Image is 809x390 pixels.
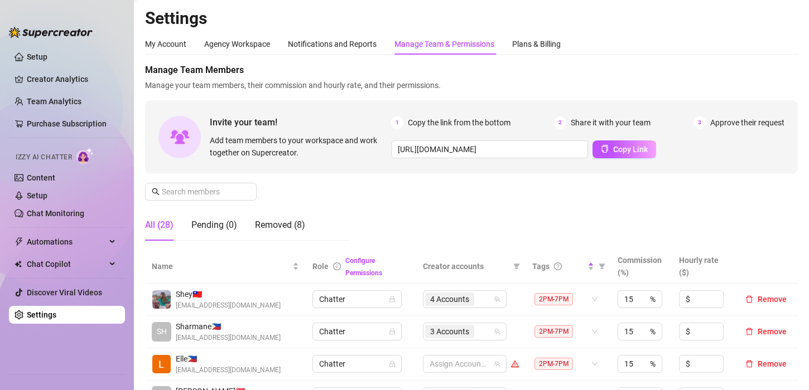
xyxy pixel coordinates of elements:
[152,290,171,309] img: Shey
[145,218,174,232] div: All (28)
[554,262,562,270] span: question-circle
[534,325,573,338] span: 2PM-7PM
[319,323,395,340] span: Chatter
[145,250,306,284] th: Name
[593,140,656,158] button: Copy Link
[741,357,791,370] button: Remove
[513,263,520,270] span: filter
[27,310,56,319] a: Settings
[162,186,241,198] input: Search members
[255,218,305,232] div: Removed (8)
[745,295,753,303] span: delete
[319,355,395,372] span: Chatter
[152,260,290,272] span: Name
[176,300,281,311] span: [EMAIL_ADDRESS][DOMAIN_NAME]
[145,79,798,91] span: Manage your team members, their commission and hourly rate, and their permissions.
[611,250,673,284] th: Commission (%)
[694,116,706,129] span: 3
[176,320,281,333] span: Sharmane 🇵🇭
[76,148,94,164] img: AI Chatter
[27,70,116,88] a: Creator Analytics
[145,8,798,29] h2: Settings
[152,355,171,373] img: Elle
[27,97,81,106] a: Team Analytics
[27,255,106,273] span: Chat Copilot
[27,191,47,200] a: Setup
[430,325,469,338] span: 3 Accounts
[425,325,474,338] span: 3 Accounts
[191,218,237,232] div: Pending (0)
[27,288,102,297] a: Discover Viral Videos
[333,262,341,270] span: info-circle
[534,293,573,305] span: 2PM-7PM
[425,292,474,306] span: 4 Accounts
[758,327,787,336] span: Remove
[27,115,116,133] a: Purchase Subscription
[27,233,106,251] span: Automations
[672,250,734,284] th: Hourly rate ($)
[288,38,377,50] div: Notifications and Reports
[511,360,519,368] span: warning
[176,333,281,343] span: [EMAIL_ADDRESS][DOMAIN_NAME]
[176,365,281,376] span: [EMAIL_ADDRESS][DOMAIN_NAME]
[389,360,396,367] span: lock
[389,296,396,303] span: lock
[745,360,753,368] span: delete
[423,260,509,272] span: Creator accounts
[599,263,605,270] span: filter
[389,328,396,335] span: lock
[27,209,84,218] a: Chat Monitoring
[210,115,391,129] span: Invite your team!
[710,116,784,129] span: Approve their request
[16,152,72,163] span: Izzy AI Chatter
[408,116,511,129] span: Copy the link from the bottom
[210,134,387,159] span: Add team members to your workspace and work together on Supercreator.
[511,258,522,275] span: filter
[15,237,23,246] span: thunderbolt
[494,328,500,335] span: team
[27,52,47,61] a: Setup
[613,145,648,154] span: Copy Link
[554,116,566,129] span: 2
[394,38,494,50] div: Manage Team & Permissions
[532,260,550,272] span: Tags
[430,293,469,305] span: 4 Accounts
[157,325,167,338] span: SH
[741,325,791,338] button: Remove
[494,296,500,303] span: team
[534,358,573,370] span: 2PM-7PM
[758,295,787,304] span: Remove
[745,328,753,335] span: delete
[494,360,500,367] span: team
[9,27,93,38] img: logo-BBDzfeDw.svg
[601,145,609,153] span: copy
[15,260,22,268] img: Chat Copilot
[771,352,798,379] iframe: Intercom live chat
[176,353,281,365] span: Elle 🇵🇭
[145,38,186,50] div: My Account
[204,38,270,50] div: Agency Workspace
[741,292,791,306] button: Remove
[152,188,160,196] span: search
[571,116,651,129] span: Share it with your team
[758,359,787,368] span: Remove
[512,38,561,50] div: Plans & Billing
[345,257,382,277] a: Configure Permissions
[312,262,329,271] span: Role
[391,116,403,129] span: 1
[596,258,608,275] span: filter
[176,288,281,300] span: Shey 🇹🇼
[319,291,395,308] span: Chatter
[27,173,55,182] a: Content
[145,64,798,77] span: Manage Team Members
